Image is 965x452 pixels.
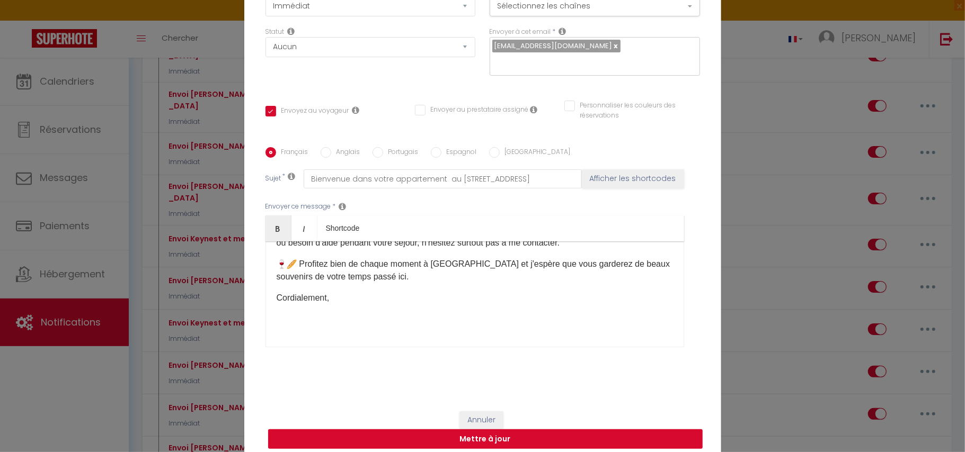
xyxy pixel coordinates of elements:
[317,215,368,241] a: Shortcode
[530,105,538,114] i: Envoyer au prestataire si il est assigné
[459,411,503,429] button: Annuler
[277,259,287,269] img: 🍷
[288,172,296,180] i: Subject
[268,429,703,449] button: Mettre à jour
[287,259,297,269] img: 🥖
[277,292,673,304] p: Cordialement,
[288,27,295,35] i: Booking status
[276,147,308,159] label: Français
[265,27,285,37] label: Statut
[265,241,684,347] div: ​ ​​- Code : Fafetc123+
[559,27,566,35] i: Recipient
[383,147,419,159] label: Portugais
[582,169,684,188] button: Afficher les shortcodes
[339,202,347,211] i: Message
[276,106,349,117] label: Envoyez au voyageur
[441,147,477,159] label: Espagnol
[331,147,360,159] label: Anglais
[352,106,360,114] i: Envoyer au voyageur
[277,258,673,283] p: ​​ ​Profitez bien de chaque moment à [GEOGRAPHIC_DATA] et j'espère que vous garderez de beaux sou...
[265,202,331,212] label: Envoyer ce message
[490,27,551,37] label: Envoyer à cet email
[500,147,571,159] label: [GEOGRAPHIC_DATA]
[265,215,291,241] a: Bold
[494,41,613,51] span: [EMAIL_ADDRESS][DOMAIN_NAME]
[265,174,281,185] label: Sujet
[291,215,317,241] a: Italic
